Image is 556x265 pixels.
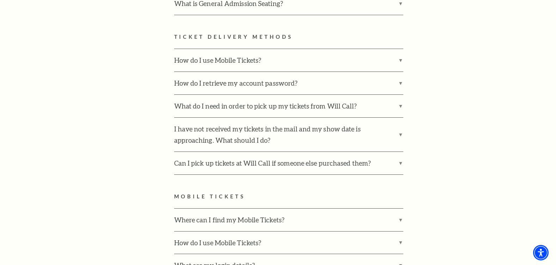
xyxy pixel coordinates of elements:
[174,95,403,117] label: What do I need in order to pick up my tickets from Will Call?
[174,33,497,42] h2: TICKET DELIVERY METHODS
[174,118,403,152] label: I have not received my tickets in the mail and my show date is approaching. What should I do?
[174,232,403,254] label: How do I use Mobile Tickets?
[174,49,403,72] label: How do I use Mobile Tickets?
[533,245,549,260] div: Accessibility Menu
[174,72,403,94] label: How do I retrieve my account password?
[174,209,403,231] label: Where can I find my Mobile Tickets?
[174,152,403,174] label: Can I pick up tickets at Will Call if someone else purchased them?
[174,192,497,201] h2: MOBILE TICKETS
